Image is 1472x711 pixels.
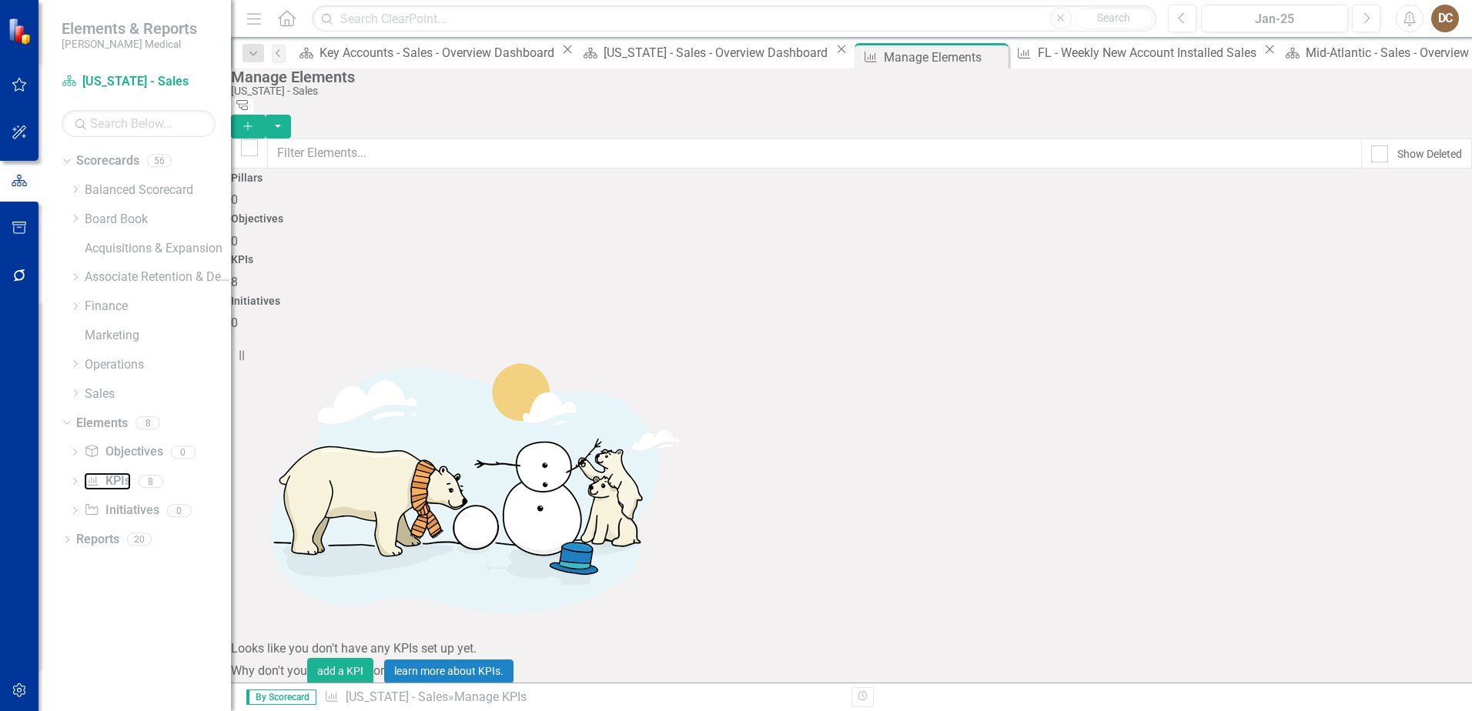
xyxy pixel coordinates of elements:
a: Balanced Scorecard [85,182,231,199]
h4: Initiatives [231,295,1472,307]
div: 0 [171,446,196,459]
a: Acquisitions & Expansion [85,240,231,258]
input: Filter Elements... [267,139,1362,169]
div: Show Deleted [1397,146,1462,162]
small: [PERSON_NAME] Medical [62,38,197,50]
img: ClearPoint Strategy [8,18,35,45]
span: Elements & Reports [62,19,197,38]
h4: Pillars [231,172,1472,184]
div: 20 [127,533,152,546]
span: By Scorecard [246,689,316,705]
a: Finance [85,298,231,315]
a: Board Book [85,211,231,229]
a: learn more about KPIs. [384,659,514,683]
a: FL - Weekly New Account Installed Sales [1012,43,1260,62]
a: Objectives [84,443,162,461]
div: Manage Elements [884,48,1005,67]
a: KPIs [84,472,130,490]
h4: Objectives [231,213,1472,225]
a: Reports [76,531,119,549]
button: add a KPI [307,658,373,685]
h4: KPIs [231,254,1472,265]
div: [US_STATE] - Sales - Overview Dashboard [604,43,831,62]
a: [US_STATE] - Sales - Overview Dashboard [577,43,831,62]
div: Manage Elements [231,68,1464,85]
button: Jan-25 [1201,5,1348,32]
div: Jan-25 [1206,10,1343,28]
div: Key Accounts - Sales - Overview Dashboard [319,43,558,62]
div: 0 [167,504,192,517]
input: Search ClearPoint... [312,5,1156,32]
a: [US_STATE] - Sales [62,73,216,91]
a: Marketing [85,327,231,345]
span: or [373,663,384,677]
a: Key Accounts - Sales - Overview Dashboard [293,43,558,62]
input: Search Below... [62,110,216,137]
div: 56 [147,155,172,168]
div: » Manage KPIs [324,689,840,706]
a: Elements [76,415,128,432]
button: Search [1076,8,1153,29]
a: Scorecards [76,152,139,170]
div: 8 [139,475,163,488]
div: [US_STATE] - Sales [231,85,1464,97]
a: Operations [85,356,231,374]
a: Sales [85,386,231,403]
button: DC [1431,5,1459,32]
div: 8 [135,416,160,429]
span: Search [1097,12,1130,24]
a: Initiatives [84,502,159,519]
span: Why don't you [231,663,307,677]
div: FL - Weekly New Account Installed Sales [1038,43,1260,62]
img: Getting started [231,332,693,640]
div: Looks like you don't have any KPIs set up yet. [231,640,1472,658]
a: Associate Retention & Development [85,269,231,286]
a: [US_STATE] - Sales [346,689,448,704]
